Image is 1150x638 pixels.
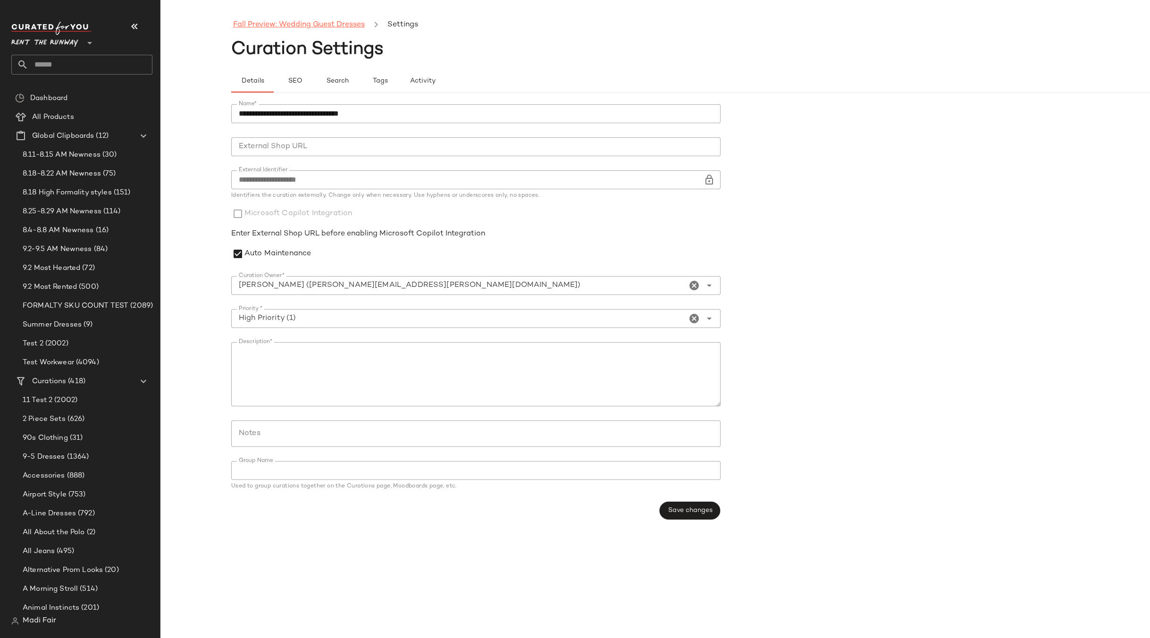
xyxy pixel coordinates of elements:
[77,282,99,293] span: (500)
[23,433,68,444] span: 90s Clothing
[94,131,109,142] span: (12)
[23,395,52,406] span: 11 Test 2
[23,527,85,538] span: All About the Polo
[23,150,101,160] span: 8.11-8.15 AM Newness
[11,32,78,49] span: Rent the Runway
[15,93,25,103] img: svg%3e
[241,77,264,85] span: Details
[23,489,67,500] span: Airport Style
[233,19,365,31] a: Fall Preview: Wedding Guest Dresses
[23,338,43,349] span: Test 2
[23,319,82,330] span: Summer Dresses
[409,77,435,85] span: Activity
[372,77,387,85] span: Tags
[23,615,56,627] span: Madi Fair
[23,168,101,179] span: 8.18-8.22 AM Newness
[78,584,98,595] span: (514)
[68,433,83,444] span: (31)
[231,193,721,199] div: Identifiers the curation externally. Change only when necessary. Use hyphens or underscores only,...
[231,484,721,489] div: Used to group curations together on the Curations page, Moodboards page, etc.
[23,414,66,425] span: 2 Piece Sets
[23,565,103,576] span: Alternative Prom Looks
[23,546,55,557] span: All Jeans
[66,414,85,425] span: (626)
[23,603,79,613] span: Animal Instincts
[11,617,19,625] img: svg%3e
[23,187,112,198] span: 8.18 High Formality styles
[23,357,74,368] span: Test Workwear
[65,470,85,481] span: (888)
[101,150,117,160] span: (30)
[688,280,700,291] i: Clear Curation Owner*
[65,452,89,462] span: (1364)
[128,301,153,311] span: (2089)
[85,527,95,538] span: (2)
[23,584,78,595] span: A Morning Stroll
[94,225,109,236] span: (16)
[287,77,302,85] span: SEO
[32,376,66,387] span: Curations
[23,282,77,293] span: 9.2 Most Rented
[52,395,77,406] span: (2002)
[30,93,67,104] span: Dashboard
[231,40,384,59] span: Curation Settings
[43,338,68,349] span: (2002)
[82,319,92,330] span: (9)
[326,77,349,85] span: Search
[67,489,86,500] span: (753)
[92,244,108,255] span: (84)
[688,313,700,324] i: Clear Priority *
[32,112,74,123] span: All Products
[23,301,128,311] span: FORMALTY SKU COUNT TEST
[659,502,720,520] button: Save changes
[23,470,65,481] span: Accessories
[23,508,76,519] span: A-Line Dresses
[23,452,65,462] span: 9-5 Dresses
[23,206,101,217] span: 8.25-8.29 AM Newness
[101,206,121,217] span: (114)
[667,507,712,514] span: Save changes
[704,313,715,324] i: Open
[79,603,99,613] span: (201)
[76,508,95,519] span: (792)
[103,565,119,576] span: (20)
[231,228,721,240] div: Enter External Shop URL before enabling Microsoft Copilot Integration
[23,244,92,255] span: 9.2-9.5 AM Newness
[55,546,74,557] span: (495)
[112,187,131,198] span: (151)
[704,280,715,291] i: Open
[244,243,311,265] label: Auto Maintenance
[101,168,116,179] span: (75)
[23,263,80,274] span: 9.2 Most Hearted
[66,376,85,387] span: (418)
[23,225,94,236] span: 8.4-8.8 AM Newness
[386,19,420,31] li: Settings
[32,131,94,142] span: Global Clipboards
[80,263,95,274] span: (72)
[11,22,92,35] img: cfy_white_logo.C9jOOHJF.svg
[74,357,99,368] span: (4094)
